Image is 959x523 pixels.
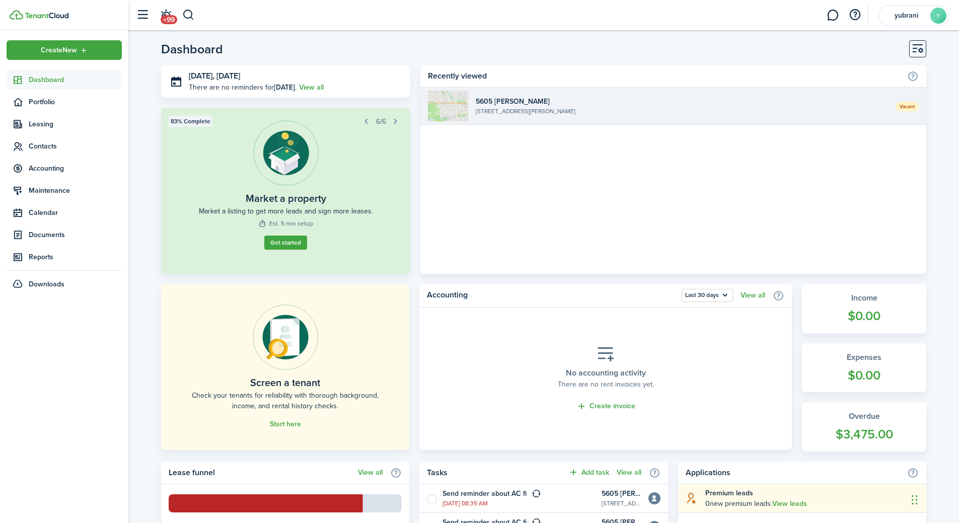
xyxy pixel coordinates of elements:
[7,40,122,60] button: Open menu
[246,191,326,206] widget-step-title: Market a property
[846,7,863,24] button: Open resource center
[253,120,319,186] img: Listing
[812,307,916,326] widget-stats-count: $0.00
[10,10,23,20] img: TenantCloud
[705,488,919,498] explanation-title: Premium leads
[274,82,295,93] b: [DATE]
[29,97,122,107] span: Portfolio
[199,206,373,216] widget-step-description: Market a listing to get more leads and sign more leases.
[250,375,320,390] home-placeholder-title: Screen a tenant
[812,351,916,363] widget-stats-title: Expenses
[29,141,122,152] span: Contacts
[161,15,177,24] span: +99
[7,247,122,267] a: Reports
[258,219,313,228] widget-step-time: Est. 5 min setup
[705,498,919,509] explanation-description: 0 new premium leads .
[7,70,122,90] a: Dashboard
[886,12,926,19] span: yubrani
[686,467,902,479] home-widget-title: Applications
[270,420,301,428] a: Start here
[442,488,527,499] widget-list-item-title: Send reminder about AC fi
[682,289,733,302] button: Open menu
[264,236,307,250] a: Get started
[184,390,387,411] home-placeholder-description: Check your tenants for reliability with thorough background, income, and rental history checks.
[896,102,919,111] span: Vacant
[617,469,641,477] a: View all
[133,6,152,25] button: Open sidebar
[686,492,698,504] i: soft
[912,485,918,515] div: Drag
[189,70,403,83] h3: [DATE], [DATE]
[909,40,926,57] button: Customise
[427,289,677,302] home-widget-title: Accounting
[156,3,175,28] a: Notifications
[442,499,488,508] time: [DATE] 08:35 AM
[602,499,641,508] p: [STREET_ADDRESS][PERSON_NAME]
[772,500,807,508] a: View leads
[359,114,374,128] button: Prev step
[428,70,902,82] home-widget-title: Recently viewed
[476,96,888,107] widget-list-item-title: 5605 [PERSON_NAME]
[25,13,68,19] img: TenantCloud
[189,82,297,93] p: There are no reminders for .
[812,292,916,304] widget-stats-title: Income
[566,367,646,379] placeholder-title: No accounting activity
[169,467,353,479] home-widget-title: Lease funnel
[29,185,122,196] span: Maintenance
[568,467,609,478] button: Add task
[812,366,916,385] widget-stats-count: $0.00
[476,107,888,116] widget-list-item-description: [STREET_ADDRESS][PERSON_NAME]
[802,284,926,333] a: Income$0.00
[171,117,210,126] span: 83% Complete
[29,74,122,85] span: Dashboard
[741,291,765,300] a: View all
[376,116,386,127] span: 6/6
[682,289,733,302] button: Last 30 days
[29,252,122,262] span: Reports
[253,305,318,370] img: Online payments
[427,467,563,479] home-widget-title: Tasks
[823,3,842,28] a: Messaging
[29,207,122,218] span: Calendar
[41,47,77,54] span: Create New
[29,279,64,289] span: Downloads
[802,402,926,452] a: Overdue$3,475.00
[576,401,635,412] a: Create invoice
[29,119,122,129] span: Leasing
[812,410,916,422] widget-stats-title: Overdue
[428,91,468,121] img: 1
[602,488,641,499] p: 5605 [PERSON_NAME]
[791,414,959,523] iframe: Chat Widget
[299,82,324,93] a: View all
[29,230,122,240] span: Documents
[802,343,926,393] a: Expenses$0.00
[389,114,403,128] button: Next step
[930,8,946,24] avatar-text: Y
[182,7,195,24] button: Search
[358,469,383,477] a: View all
[558,379,654,390] placeholder-description: There are no rent invoices yet.
[29,163,122,174] span: Accounting
[161,43,223,55] header-page-title: Dashboard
